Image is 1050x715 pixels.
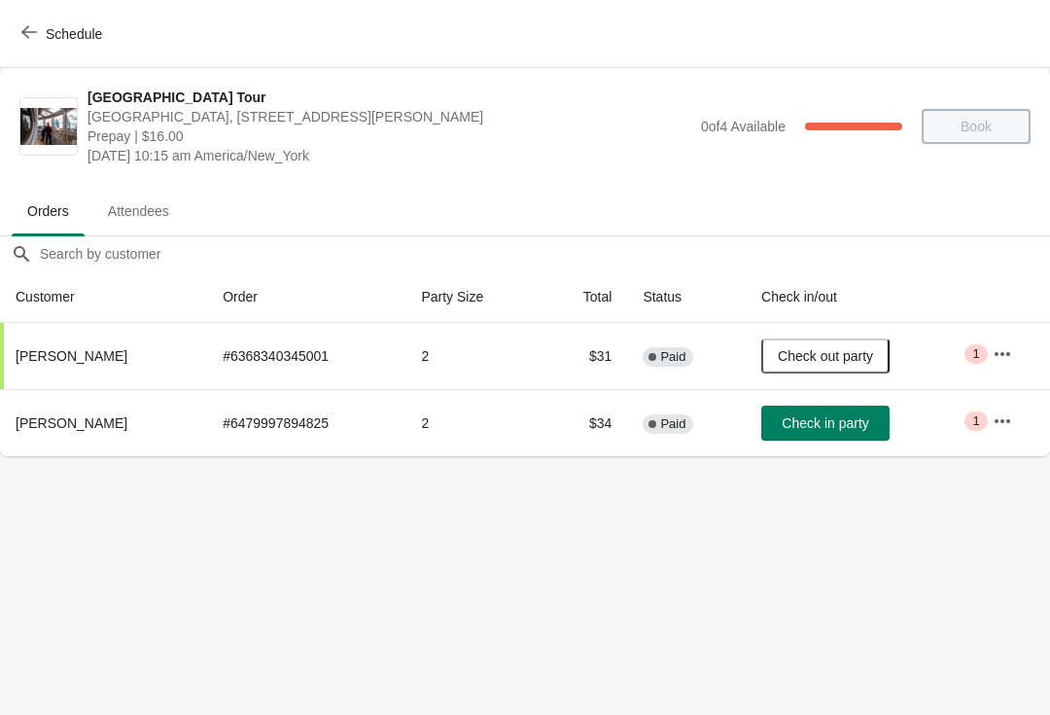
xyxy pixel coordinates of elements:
[972,413,979,429] span: 1
[10,17,118,52] button: Schedule
[660,416,685,432] span: Paid
[782,415,868,431] span: Check in party
[405,271,541,323] th: Party Size
[541,389,627,456] td: $34
[761,406,890,441] button: Check in party
[20,108,77,146] img: City Hall Tower Tour
[12,194,85,229] span: Orders
[207,389,405,456] td: # 6479997894825
[207,271,405,323] th: Order
[761,339,890,374] button: Check out party
[87,88,691,107] span: [GEOGRAPHIC_DATA] Tour
[16,348,127,364] span: [PERSON_NAME]
[541,323,627,389] td: $31
[16,415,127,431] span: [PERSON_NAME]
[405,323,541,389] td: 2
[627,271,746,323] th: Status
[87,126,691,146] span: Prepay | $16.00
[660,349,685,365] span: Paid
[92,194,185,229] span: Attendees
[87,146,691,165] span: [DATE] 10:15 am America/New_York
[778,348,873,364] span: Check out party
[541,271,627,323] th: Total
[46,26,102,42] span: Schedule
[207,323,405,389] td: # 6368340345001
[87,107,691,126] span: [GEOGRAPHIC_DATA], [STREET_ADDRESS][PERSON_NAME]
[405,389,541,456] td: 2
[39,236,1050,271] input: Search by customer
[746,271,977,323] th: Check in/out
[701,119,786,134] span: 0 of 4 Available
[972,346,979,362] span: 1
